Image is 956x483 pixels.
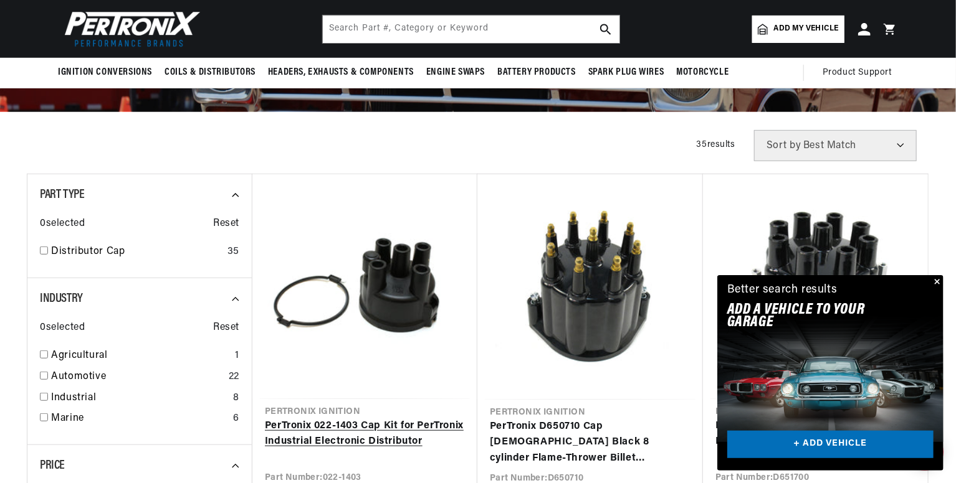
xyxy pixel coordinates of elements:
[40,189,84,201] span: Part Type
[823,58,898,88] summary: Product Support
[262,58,420,87] summary: Headers, Exhausts & Components
[727,281,838,299] div: Better search results
[51,244,222,260] a: Distributor Cap
[40,459,65,472] span: Price
[58,66,152,79] span: Ignition Conversions
[323,16,619,43] input: Search Part #, Category or Keyword
[420,58,491,87] summary: Engine Swaps
[51,348,230,364] a: Agricultural
[233,411,239,427] div: 6
[158,58,262,87] summary: Coils & Distributors
[40,216,85,232] span: 0 selected
[233,390,239,406] div: 8
[588,66,664,79] span: Spark Plug Wires
[497,66,576,79] span: Battery Products
[767,141,801,151] span: Sort by
[165,66,256,79] span: Coils & Distributors
[51,390,228,406] a: Industrial
[727,431,934,459] a: + ADD VEHICLE
[823,66,892,80] span: Product Support
[51,369,224,385] a: Automotive
[774,23,839,35] span: Add my vehicle
[670,58,735,87] summary: Motorcycle
[268,66,414,79] span: Headers, Exhausts & Components
[51,411,228,427] a: Marine
[235,348,239,364] div: 1
[727,304,902,329] h2: Add A VEHICLE to your garage
[40,320,85,336] span: 0 selected
[426,66,485,79] span: Engine Swaps
[265,418,465,450] a: PerTronix 022-1403 Cap Kit for PerTronix Industrial Electronic Distributor
[213,320,239,336] span: Reset
[582,58,671,87] summary: Spark Plug Wires
[676,66,729,79] span: Motorcycle
[40,293,83,305] span: Industry
[213,216,239,232] span: Reset
[697,140,735,149] span: 35 results
[754,130,917,161] select: Sort by
[752,16,844,43] a: Add my vehicle
[227,244,239,260] div: 35
[58,7,201,50] img: Pertronix
[229,369,239,385] div: 22
[491,58,582,87] summary: Battery Products
[592,16,619,43] button: search button
[929,275,944,290] button: Close
[490,419,691,467] a: PerTronix D650710 Cap [DEMOGRAPHIC_DATA] Black 8 cylinder Flame-Thrower Billet Distributor
[58,58,158,87] summary: Ignition Conversions
[715,418,915,450] a: PerTronix D651700 Cap Black 8 cylinder Flame-Thrower Marine Billet Distributor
